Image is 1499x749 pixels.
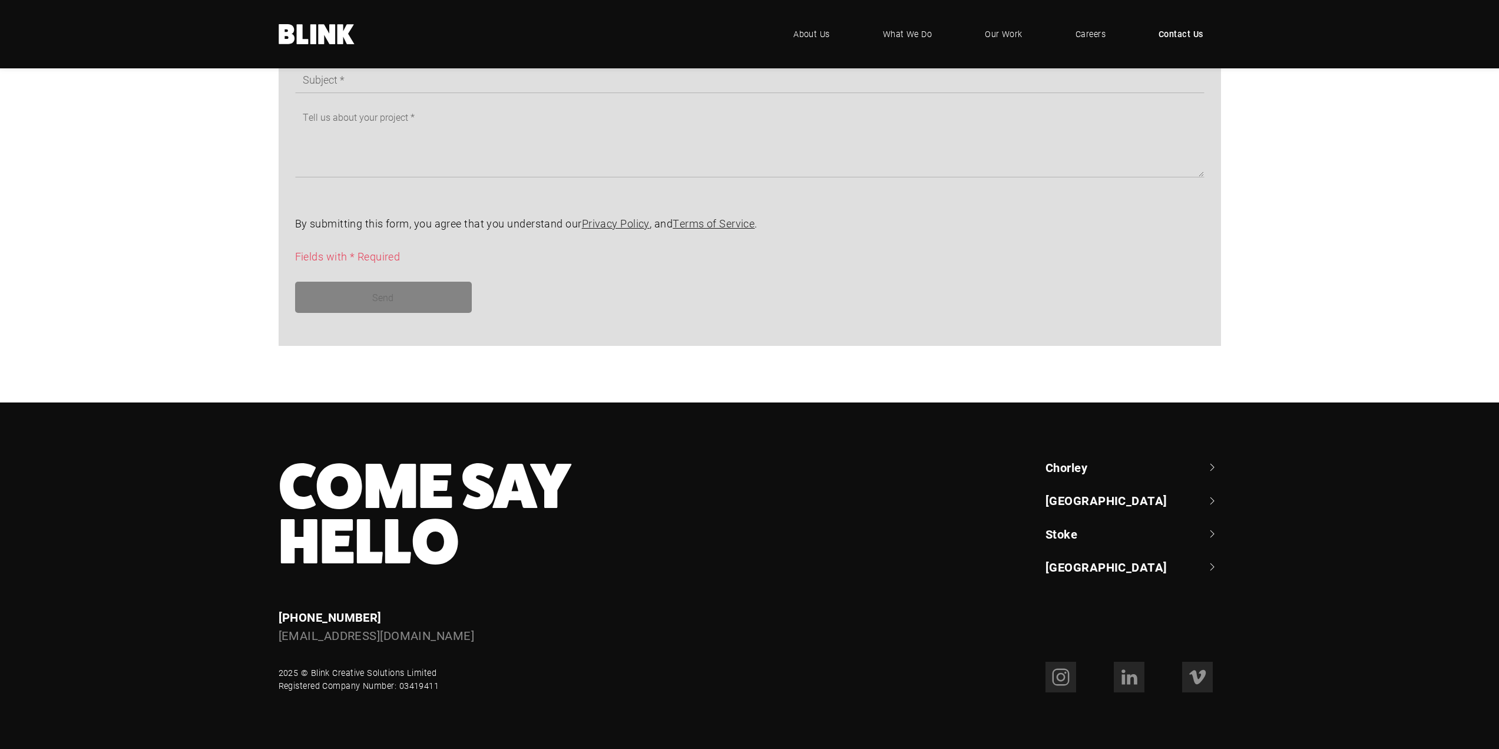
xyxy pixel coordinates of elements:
span: Our Work [985,28,1023,41]
a: About Us [776,17,848,52]
a: Chorley [1045,459,1221,476]
span: About Us [793,28,830,41]
a: Terms of Service [673,216,755,230]
a: [GEOGRAPHIC_DATA] [1045,559,1221,575]
a: [PHONE_NUMBER] [279,609,382,625]
a: What We Do [865,17,950,52]
p: By submitting this form, you agree that you understand our , and . [295,216,1205,232]
a: [GEOGRAPHIC_DATA] [1045,492,1221,509]
span: Careers [1076,28,1106,41]
a: Our Work [967,17,1040,52]
h3: Come Say Hello [279,459,838,570]
div: 2025 © Blink Creative Solutions Limited Registered Company Number: 03419411 [279,666,439,692]
a: Careers [1058,17,1123,52]
span: Contact Us [1159,28,1203,41]
a: Home [279,24,355,44]
a: [EMAIL_ADDRESS][DOMAIN_NAME] [279,628,475,643]
span: What We Do [883,28,932,41]
a: Contact Us [1141,17,1221,52]
a: Stoke [1045,526,1221,542]
a: Privacy Policy [582,216,650,230]
input: Subject * [295,66,1205,93]
span: Fields with * Required [295,249,401,263]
